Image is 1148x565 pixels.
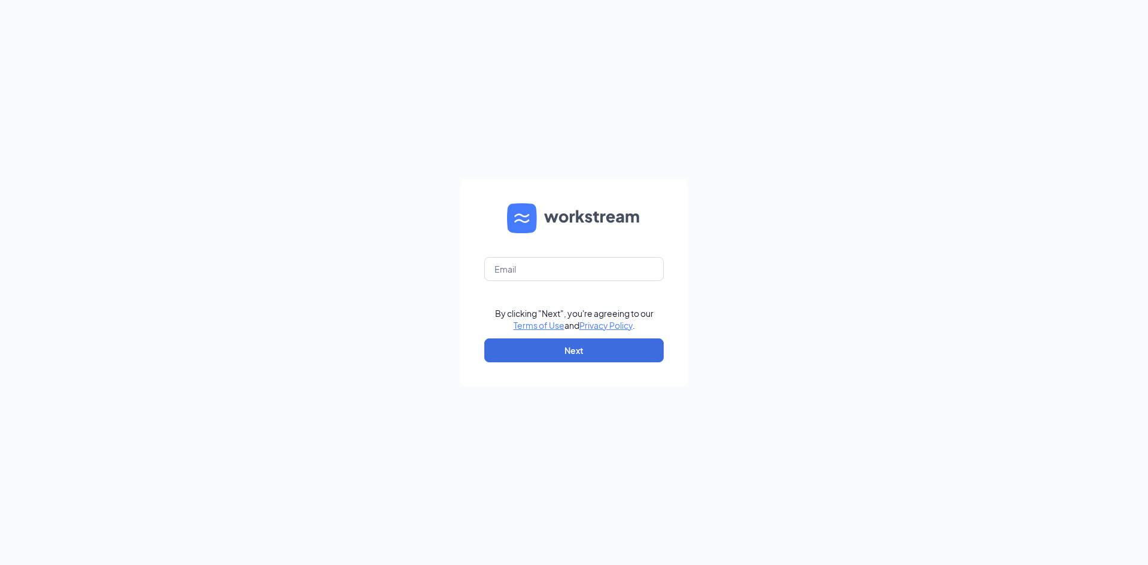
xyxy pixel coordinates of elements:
a: Privacy Policy [579,320,633,331]
button: Next [484,338,664,362]
input: Email [484,257,664,281]
a: Terms of Use [514,320,564,331]
div: By clicking "Next", you're agreeing to our and . [495,307,654,331]
img: WS logo and Workstream text [507,203,641,233]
